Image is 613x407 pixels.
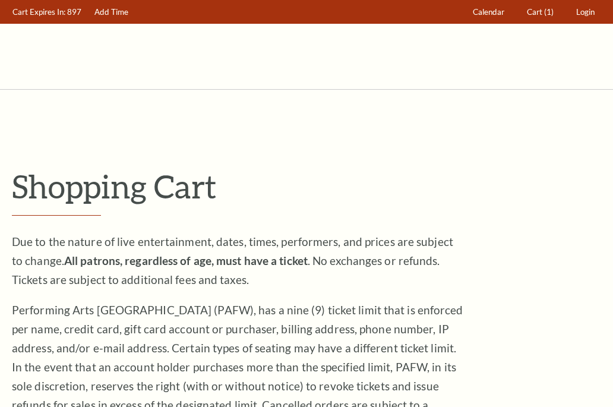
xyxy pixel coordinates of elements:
[473,7,504,17] span: Calendar
[522,1,560,24] a: Cart (1)
[467,1,510,24] a: Calendar
[576,7,595,17] span: Login
[67,7,81,17] span: 897
[571,1,601,24] a: Login
[544,7,554,17] span: (1)
[89,1,134,24] a: Add Time
[12,235,453,286] span: Due to the nature of live entertainment, dates, times, performers, and prices are subject to chan...
[12,167,601,206] p: Shopping Cart
[64,254,308,267] strong: All patrons, regardless of age, must have a ticket
[527,7,542,17] span: Cart
[12,7,65,17] span: Cart Expires In:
